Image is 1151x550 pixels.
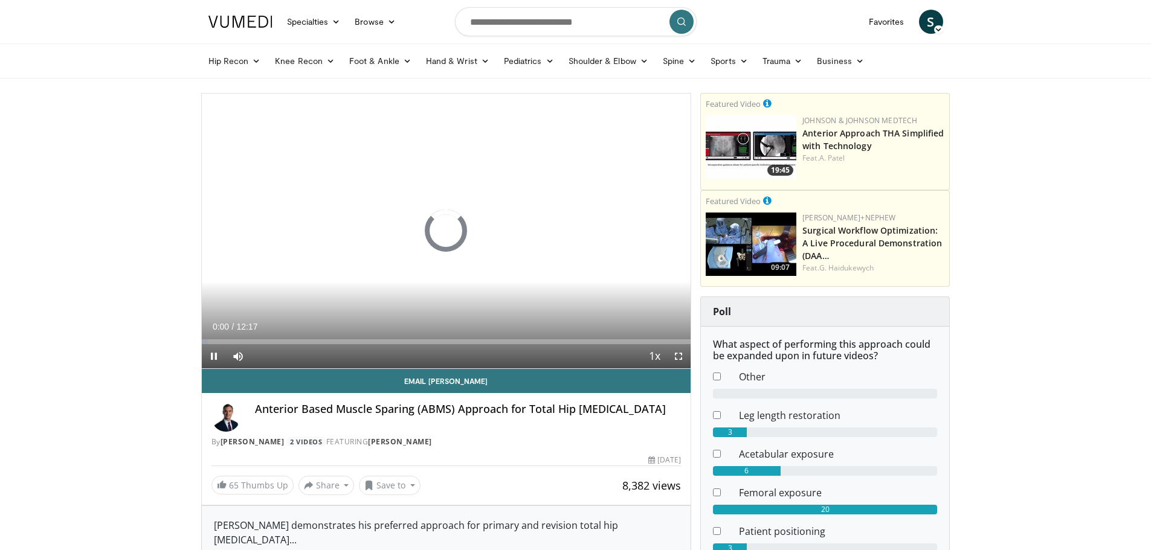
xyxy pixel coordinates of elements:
[713,339,937,362] h6: What aspect of performing this approach could be expanded upon in future videos?
[232,322,234,331] span: /
[819,153,845,163] a: A. Patel
[347,10,403,34] a: Browse
[226,344,250,368] button: Mute
[211,403,240,432] img: Avatar
[767,165,793,176] span: 19:45
[642,344,666,368] button: Playback Rate
[666,344,691,368] button: Fullscreen
[802,263,944,273] div: Feat.
[419,49,497,73] a: Hand & Wrist
[342,49,419,73] a: Foot & Ankle
[706,98,761,109] small: Featured Video
[280,10,348,34] a: Specialties
[211,436,682,447] div: By FEATURING
[713,427,747,437] div: 3
[202,94,691,369] video-js: Video Player
[819,263,874,273] a: G. Haidukewych
[202,369,691,393] a: Email [PERSON_NAME]
[561,49,656,73] a: Shoulder & Elbow
[755,49,810,73] a: Trauma
[368,436,432,447] a: [PERSON_NAME]
[359,476,421,495] button: Save to
[221,436,285,447] a: [PERSON_NAME]
[919,10,943,34] a: S
[298,476,355,495] button: Share
[455,7,697,36] input: Search topics, interventions
[622,478,681,493] span: 8,382 views
[730,369,946,384] dd: Other
[706,115,796,179] img: 06bb1c17-1231-4454-8f12-6191b0b3b81a.150x105_q85_crop-smart_upscale.jpg
[202,344,226,368] button: Pause
[201,49,268,73] a: Hip Recon
[703,49,755,73] a: Sports
[236,322,257,331] span: 12:17
[713,505,937,514] div: 20
[810,49,871,73] a: Business
[255,403,682,416] h4: Anterior Based Muscle Sparing (ABMS) Approach for Total Hip [MEDICAL_DATA]
[802,213,895,223] a: [PERSON_NAME]+Nephew
[862,10,912,34] a: Favorites
[706,213,796,276] a: 09:07
[802,225,942,261] a: Surgical Workflow Optimization: A Live Procedural Demonstration (DAA…
[211,476,294,494] a: 65 Thumbs Up
[208,16,272,28] img: VuMedi Logo
[713,466,780,476] div: 6
[286,436,326,447] a: 2 Videos
[229,479,239,491] span: 65
[802,115,917,126] a: Johnson & Johnson MedTech
[213,322,229,331] span: 0:00
[706,115,796,179] a: 19:45
[656,49,703,73] a: Spine
[648,455,681,465] div: [DATE]
[268,49,342,73] a: Knee Recon
[730,485,946,500] dd: Femoral exposure
[767,262,793,273] span: 09:07
[706,213,796,276] img: bcfc90b5-8c69-4b20-afee-af4c0acaf118.150x105_q85_crop-smart_upscale.jpg
[802,127,944,152] a: Anterior Approach THA Simplified with Technology
[730,524,946,539] dd: Patient positioning
[713,305,731,318] strong: Poll
[202,339,691,344] div: Progress Bar
[730,447,946,461] dd: Acetabular exposure
[497,49,561,73] a: Pediatrics
[706,196,761,206] small: Featured Video
[802,153,944,164] div: Feat.
[730,408,946,423] dd: Leg length restoration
